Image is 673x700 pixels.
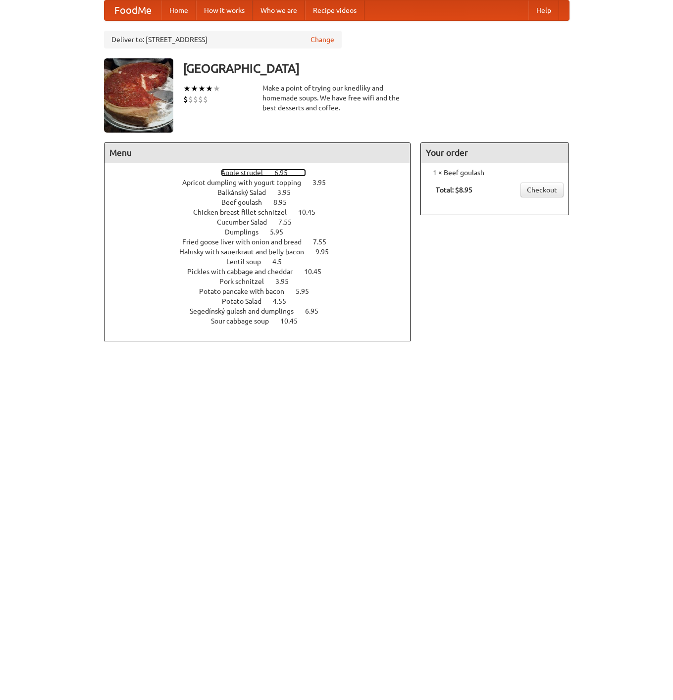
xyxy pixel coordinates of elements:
a: Apple strudel 6.95 [221,169,306,177]
li: ★ [198,83,206,94]
span: Lentil soup [226,258,271,266]
span: Fried goose liver with onion and bread [182,238,311,246]
li: $ [203,94,208,105]
a: Apricot dumpling with yogurt topping 3.95 [182,179,344,187]
a: Lentil soup 4.5 [226,258,300,266]
span: 8.95 [273,198,297,206]
div: Make a point of trying our knedlíky and homemade soups. We have free wifi and the best desserts a... [262,83,411,113]
a: Beef goulash 8.95 [221,198,305,206]
span: 5.95 [270,228,293,236]
span: Sour cabbage soup [211,317,279,325]
a: Dumplings 5.95 [225,228,302,236]
li: $ [193,94,198,105]
span: Apple strudel [221,169,273,177]
a: Chicken breast fillet schnitzel 10.45 [193,208,334,216]
a: Halusky with sauerkraut and belly bacon 9.95 [179,248,347,256]
h4: Menu [104,143,411,163]
span: 7.55 [278,218,302,226]
span: 10.45 [280,317,308,325]
a: How it works [196,0,253,20]
span: 3.95 [312,179,336,187]
span: Potato Salad [222,297,271,305]
h4: Your order [421,143,569,163]
span: 3.95 [275,278,299,285]
li: ★ [183,83,191,94]
a: Cucumber Salad 7.55 [217,218,310,226]
span: 4.5 [272,258,292,266]
li: $ [188,94,193,105]
img: angular.jpg [104,58,173,133]
span: Halusky with sauerkraut and belly bacon [179,248,314,256]
span: 5.95 [296,287,319,295]
a: Home [161,0,196,20]
li: $ [183,94,188,105]
span: 7.55 [313,238,336,246]
a: Pork schnitzel 3.95 [219,278,307,285]
a: Segedínský gulash and dumplings 6.95 [190,307,337,315]
li: $ [198,94,203,105]
span: Potato pancake with bacon [199,287,294,295]
a: Balkánský Salad 3.95 [217,188,309,196]
span: 6.95 [274,169,298,177]
a: Recipe videos [305,0,364,20]
a: Change [311,35,334,45]
a: Fried goose liver with onion and bread 7.55 [182,238,345,246]
span: Apricot dumpling with yogurt topping [182,179,311,187]
span: Chicken breast fillet schnitzel [193,208,297,216]
b: Total: $8.95 [436,186,472,194]
a: Checkout [520,183,564,197]
span: Segedínský gulash and dumplings [190,307,304,315]
span: Pickles with cabbage and cheddar [187,268,303,276]
li: ★ [206,83,213,94]
li: ★ [213,83,220,94]
a: FoodMe [104,0,161,20]
a: Pickles with cabbage and cheddar 10.45 [187,268,340,276]
span: 3.95 [277,188,301,196]
span: 10.45 [298,208,325,216]
a: Help [528,0,559,20]
h3: [GEOGRAPHIC_DATA] [183,58,569,78]
a: Potato pancake with bacon 5.95 [199,287,327,295]
span: Cucumber Salad [217,218,277,226]
span: Balkánský Salad [217,188,276,196]
div: Deliver to: [STREET_ADDRESS] [104,31,342,48]
li: 1 × Beef goulash [426,168,564,178]
span: 9.95 [315,248,339,256]
a: Potato Salad 4.55 [222,297,305,305]
a: Who we are [253,0,305,20]
span: Beef goulash [221,198,272,206]
span: 6.95 [305,307,328,315]
a: Sour cabbage soup 10.45 [211,317,316,325]
span: 10.45 [304,268,331,276]
span: Pork schnitzel [219,278,274,285]
li: ★ [191,83,198,94]
span: 4.55 [273,297,296,305]
span: Dumplings [225,228,268,236]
